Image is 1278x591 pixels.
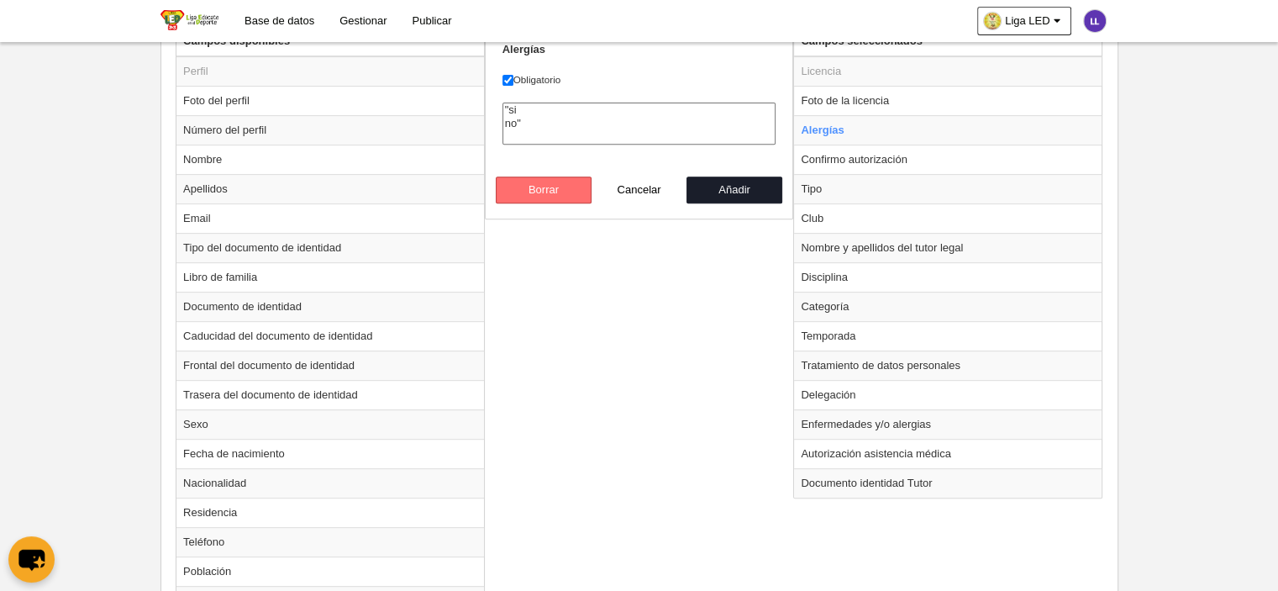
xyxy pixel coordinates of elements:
button: Añadir [686,177,782,203]
td: Frontal del documento de identidad [176,351,484,380]
td: Número del perfil [176,115,484,145]
td: Caducidad del documento de identidad [176,321,484,351]
td: Perfil [176,56,484,87]
button: chat-button [8,536,55,583]
td: Licencia [794,56,1102,87]
td: Foto del perfil [176,86,484,115]
td: Temporada [794,321,1102,351]
a: Liga LED [977,7,1070,35]
option: "si [503,103,776,117]
span: Liga LED [1005,13,1049,29]
img: c2l6ZT0zMHgzMCZmcz05JnRleHQ9TEwmYmc9NWUzNWIx.png [1084,10,1106,32]
td: Disciplina [794,262,1102,292]
td: Nombre y apellidos del tutor legal [794,233,1102,262]
strong: Alergías [502,43,545,55]
td: Tipo [794,174,1102,203]
td: Población [176,557,484,586]
td: Libro de familia [176,262,484,292]
td: Residencia [176,498,484,527]
button: Cancelar [592,177,687,203]
td: Alergías [794,115,1102,145]
td: Tratamiento de datos personales [794,351,1102,380]
button: Borrar [496,177,592,203]
td: Documento identidad Tutor [794,468,1102,498]
td: Fecha de nacimiento [176,439,484,468]
td: Sexo [176,409,484,439]
img: Oa3ElrZntIAI.30x30.jpg [984,13,1001,29]
td: Trasera del documento de identidad [176,380,484,409]
td: Nombre [176,145,484,174]
td: Email [176,203,484,233]
td: Foto de la licencia [794,86,1102,115]
td: Delegación [794,380,1102,409]
label: Obligatorio [502,72,776,87]
td: Club [794,203,1102,233]
td: Tipo del documento de identidad [176,233,484,262]
td: Confirmo autorización [794,145,1102,174]
td: Teléfono [176,527,484,557]
td: Enfermedades y/o alergias [794,409,1102,439]
img: Liga LED [160,10,218,30]
input: Obligatorio [502,75,513,86]
td: Autorización asistencia médica [794,439,1102,468]
td: Apellidos [176,174,484,203]
option: no" [503,117,776,130]
td: Documento de identidad [176,292,484,321]
td: Nacionalidad [176,468,484,498]
td: Categoría [794,292,1102,321]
